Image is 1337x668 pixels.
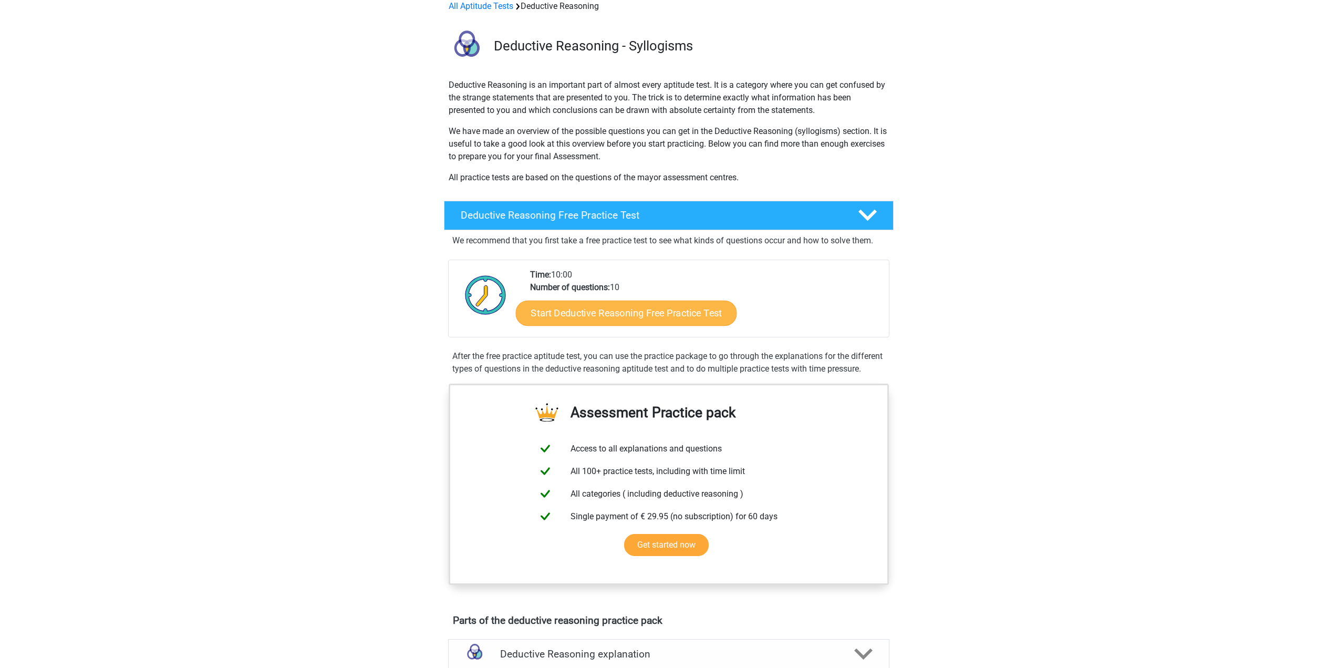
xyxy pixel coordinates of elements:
a: Start Deductive Reasoning Free Practice Test [515,300,737,325]
div: After the free practice aptitude test, you can use the practice package to go through the explana... [448,350,889,375]
p: We recommend that you first take a free practice test to see what kinds of questions occur and ho... [452,234,885,247]
h4: Deductive Reasoning explanation [500,648,837,660]
p: We have made an overview of the possible questions you can get in the Deductive Reasoning (syllog... [449,125,889,163]
p: Deductive Reasoning is an important part of almost every aptitude test. It is a category where yo... [449,79,889,117]
a: All Aptitude Tests [449,1,513,11]
div: 10:00 10 [522,269,888,337]
b: Time: [530,270,551,280]
h4: Parts of the deductive reasoning practice pack [453,614,885,626]
b: Number of questions: [530,282,610,292]
h3: Deductive Reasoning - Syllogisms [494,38,885,54]
img: deductive reasoning explanations [461,641,488,667]
p: All practice tests are based on the questions of the mayor assessment centres. [449,171,889,184]
h4: Deductive Reasoning Free Practice Test [461,209,841,221]
img: Clock [459,269,512,321]
a: Deductive Reasoning Free Practice Test [440,201,898,230]
a: Get started now [624,534,709,556]
img: deductive reasoning [444,25,489,70]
